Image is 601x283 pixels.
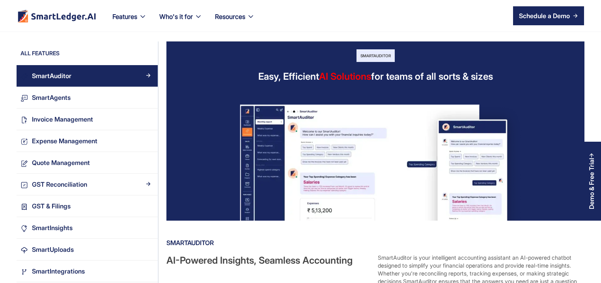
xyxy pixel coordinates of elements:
[146,160,151,165] img: Arrow Right Blue
[209,11,261,32] div: Resources
[17,195,158,217] a: GST & FilingsArrow Right Blue
[146,203,151,208] img: Arrow Right Blue
[146,73,151,78] img: Arrow Right Blue
[146,116,151,121] img: Arrow Right Blue
[32,244,74,255] div: SmartUploads
[513,6,584,25] a: Schedule a Demo
[17,109,158,130] a: Invoice ManagementArrow Right Blue
[146,268,151,273] img: Arrow Right Blue
[17,261,158,282] a: SmartIntegrationsArrow Right Blue
[106,11,153,32] div: Features
[159,11,193,22] div: Who's it for
[519,11,570,21] div: Schedule a Demo
[32,92,71,103] div: SmartAgents
[166,236,583,249] div: SmartAuditor
[17,217,158,239] a: SmartInsightsArrow Right Blue
[32,71,71,81] div: SmartAuditor
[17,9,97,22] img: footer logo
[17,87,158,109] a: SmartAgentsArrow Right Blue
[153,11,209,32] div: Who's it for
[356,49,395,62] div: SmartAuditor
[32,157,90,168] div: Quote Management
[32,179,87,190] div: GST Reconciliation
[319,71,371,82] span: AI Solutions
[146,225,151,230] img: Arrow Right Blue
[17,239,158,261] a: SmartUploadsArrow Right Blue
[258,70,493,83] div: Easy, Efficient for teams of all sorts & sizes
[17,174,158,195] a: GST ReconciliationArrow Right Blue
[32,201,71,212] div: GST & Filings
[146,138,151,143] img: Arrow Right Blue
[573,13,578,18] img: arrow right icon
[146,182,151,186] img: Arrow Right Blue
[215,11,245,22] div: Resources
[32,136,97,146] div: Expense Management
[17,9,97,22] a: home
[17,152,158,174] a: Quote ManagementArrow Right Blue
[32,223,73,233] div: SmartInsights
[588,158,595,209] div: Demo & Free Trial
[32,114,93,125] div: Invoice Management
[17,49,158,61] div: ALL FEATURES
[17,65,158,87] a: SmartAuditorArrow Right Blue
[32,266,85,277] div: SmartIntegrations
[146,247,151,251] img: Arrow Right Blue
[146,95,151,99] img: Arrow Right Blue
[112,11,137,22] div: Features
[17,130,158,152] a: Expense ManagementArrow Right Blue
